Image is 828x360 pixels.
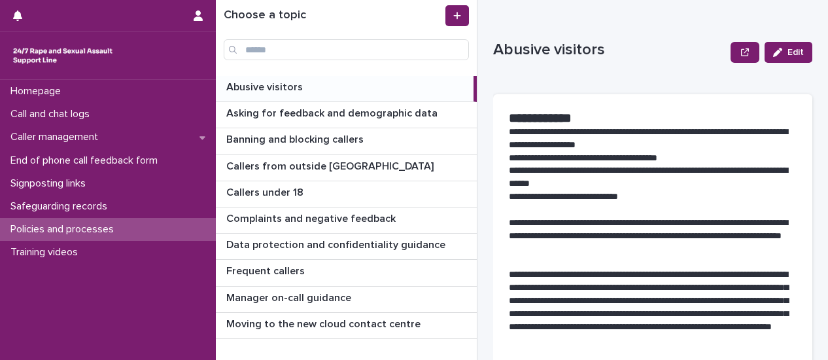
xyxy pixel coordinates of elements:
p: Safeguarding records [5,200,118,213]
a: Banning and blocking callersBanning and blocking callers [216,128,477,154]
p: Moving to the new cloud contact centre [226,315,423,331]
a: Complaints and negative feedbackComplaints and negative feedback [216,207,477,234]
a: Manager on-call guidanceManager on-call guidance [216,287,477,313]
p: Asking for feedback and demographic data [226,105,440,120]
img: rhQMoQhaT3yELyF149Cw [10,43,115,69]
p: End of phone call feedback form [5,154,168,167]
p: Policies and processes [5,223,124,236]
a: Moving to the new cloud contact centreMoving to the new cloud contact centre [216,313,477,339]
input: Search [224,39,469,60]
p: Training videos [5,246,88,259]
a: Data protection and confidentiality guidanceData protection and confidentiality guidance [216,234,477,260]
p: Frequent callers [226,262,307,278]
p: Banning and blocking callers [226,131,366,146]
a: Asking for feedback and demographic dataAsking for feedback and demographic data [216,102,477,128]
p: Data protection and confidentiality guidance [226,236,448,251]
button: Edit [765,42,812,63]
p: Callers from outside [GEOGRAPHIC_DATA] [226,158,436,173]
p: Signposting links [5,177,96,190]
p: Homepage [5,85,71,98]
p: Call and chat logs [5,108,100,120]
a: Abusive visitorsAbusive visitors [216,76,477,102]
a: Callers under 18Callers under 18 [216,181,477,207]
h1: Choose a topic [224,9,443,23]
p: Complaints and negative feedback [226,210,398,225]
p: Manager on-call guidance [226,289,354,304]
a: Frequent callersFrequent callers [216,260,477,286]
p: Abusive visitors [226,79,305,94]
p: Abusive visitors [493,41,725,60]
p: Caller management [5,131,109,143]
span: Edit [787,48,804,57]
p: Callers under 18 [226,184,306,199]
a: Callers from outside [GEOGRAPHIC_DATA]Callers from outside [GEOGRAPHIC_DATA] [216,155,477,181]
